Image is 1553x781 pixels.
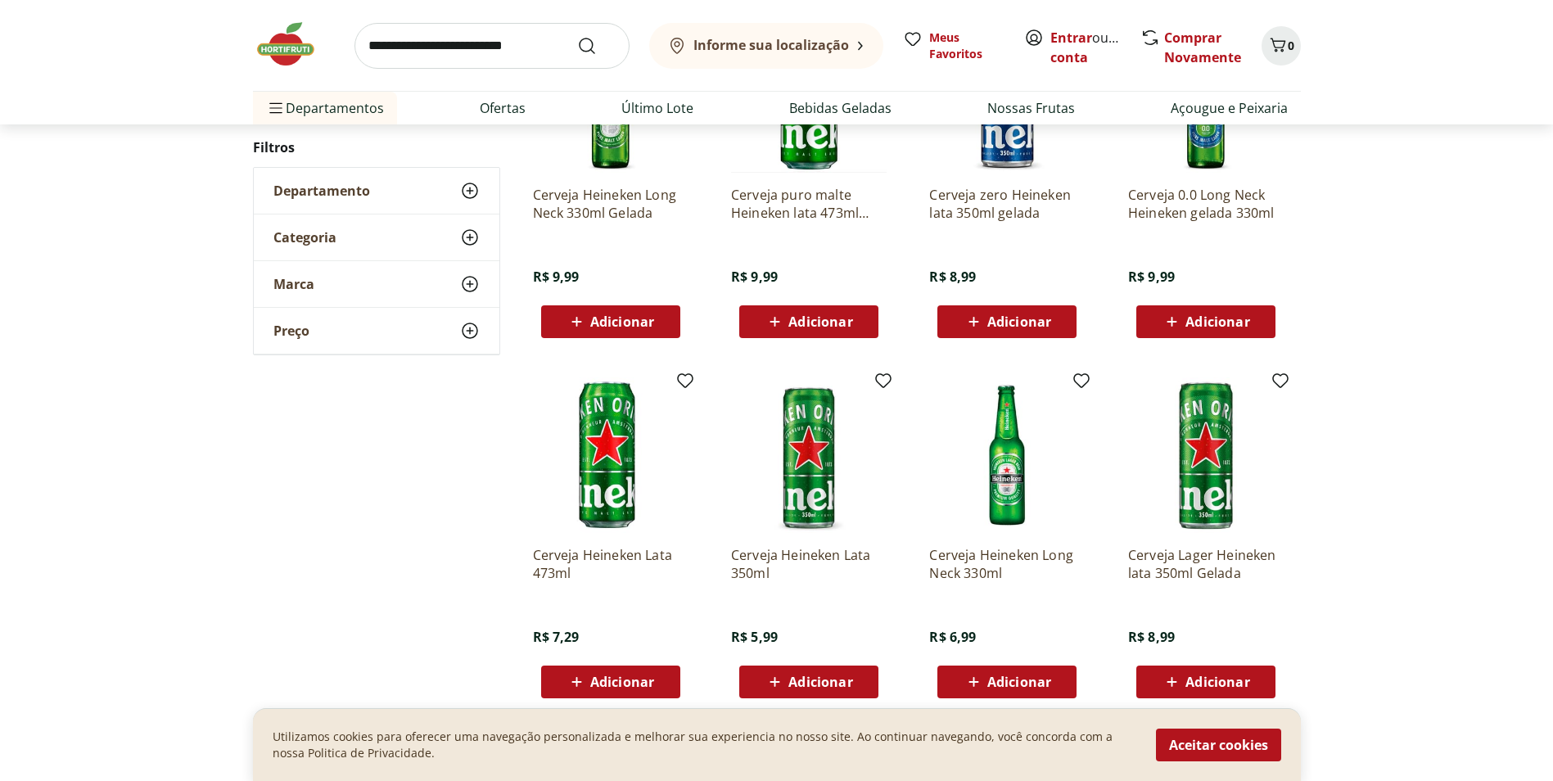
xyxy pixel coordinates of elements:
button: Adicionar [541,305,680,338]
span: Adicionar [987,675,1051,688]
img: Hortifruti [253,20,335,69]
a: Entrar [1050,29,1092,47]
span: Adicionar [590,315,654,328]
button: Categoria [254,214,499,260]
a: Cerveja Heineken Lata 473ml [533,546,688,582]
button: Adicionar [739,666,878,698]
button: Adicionar [937,666,1077,698]
button: Menu [266,88,286,128]
span: R$ 9,99 [1128,268,1175,286]
span: Marca [273,276,314,292]
img: Cerveja Heineken Long Neck 330ml [929,377,1085,533]
span: R$ 5,99 [731,628,778,646]
span: Departamento [273,183,370,199]
button: Adicionar [1136,666,1275,698]
span: Departamentos [266,88,384,128]
span: R$ 6,99 [929,628,976,646]
a: Cerveja Heineken Long Neck 330ml [929,546,1085,582]
span: R$ 9,99 [533,268,580,286]
span: Categoria [273,229,336,246]
span: Preço [273,323,309,339]
span: Adicionar [987,315,1051,328]
a: Cerveja Heineken Long Neck 330ml Gelada [533,186,688,222]
a: Criar conta [1050,29,1140,66]
button: Marca [254,261,499,307]
span: R$ 9,99 [731,268,778,286]
span: Adicionar [788,675,852,688]
span: R$ 7,29 [533,628,580,646]
span: Adicionar [788,315,852,328]
span: ou [1050,28,1123,67]
button: Adicionar [937,305,1077,338]
h2: Filtros [253,131,500,164]
span: R$ 8,99 [1128,628,1175,646]
img: Cerveja Heineken Lata 473ml [533,377,688,533]
a: Cerveja Heineken Lata 350ml [731,546,887,582]
button: Preço [254,308,499,354]
a: Cerveja Lager Heineken lata 350ml Gelada [1128,546,1284,582]
a: Comprar Novamente [1164,29,1241,66]
span: Adicionar [1185,315,1249,328]
button: Adicionar [739,305,878,338]
a: Cerveja zero Heineken lata 350ml gelada [929,186,1085,222]
button: Informe sua localização [649,23,883,69]
button: Submit Search [577,36,616,56]
button: Carrinho [1262,26,1301,65]
button: Adicionar [541,666,680,698]
b: Informe sua localização [693,36,849,54]
a: Cerveja puro malte Heineken lata 473ml gelada [731,186,887,222]
span: Adicionar [590,675,654,688]
p: Utilizamos cookies para oferecer uma navegação personalizada e melhorar sua experiencia no nosso ... [273,729,1136,761]
input: search [354,23,630,69]
a: Açougue e Peixaria [1171,98,1288,118]
span: 0 [1288,38,1294,53]
button: Departamento [254,168,499,214]
span: R$ 8,99 [929,268,976,286]
button: Adicionar [1136,305,1275,338]
img: Cerveja Lager Heineken lata 350ml Gelada [1128,377,1284,533]
span: Adicionar [1185,675,1249,688]
a: Bebidas Geladas [789,98,892,118]
a: Último Lote [621,98,693,118]
a: Meus Favoritos [903,29,1004,62]
span: Meus Favoritos [929,29,1004,62]
a: Nossas Frutas [987,98,1075,118]
img: Cerveja Heineken Lata 350ml [731,377,887,533]
a: Ofertas [480,98,526,118]
button: Aceitar cookies [1156,729,1281,761]
a: Cerveja 0.0 Long Neck Heineken gelada 330ml [1128,186,1284,222]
